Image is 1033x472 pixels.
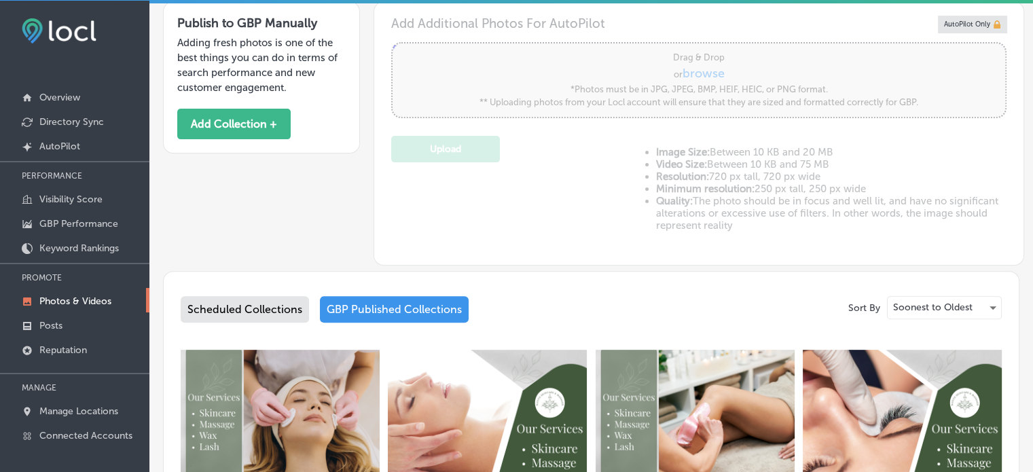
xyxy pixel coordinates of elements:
[848,302,880,314] p: Sort By
[39,430,132,441] p: Connected Accounts
[39,295,111,307] p: Photos & Videos
[39,92,80,103] p: Overview
[39,344,87,356] p: Reputation
[39,320,62,331] p: Posts
[39,242,119,254] p: Keyword Rankings
[177,35,346,95] p: Adding fresh photos is one of the best things you can do in terms of search performance and new c...
[39,141,80,152] p: AutoPilot
[39,116,104,128] p: Directory Sync
[177,16,346,31] h3: Publish to GBP Manually
[177,109,291,139] button: Add Collection +
[181,296,309,323] div: Scheduled Collections
[39,194,103,205] p: Visibility Score
[893,301,973,314] p: Soonest to Oldest
[320,296,469,323] div: GBP Published Collections
[888,297,1001,319] div: Soonest to Oldest
[39,405,118,417] p: Manage Locations
[22,18,96,43] img: fda3e92497d09a02dc62c9cd864e3231.png
[39,218,118,230] p: GBP Performance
